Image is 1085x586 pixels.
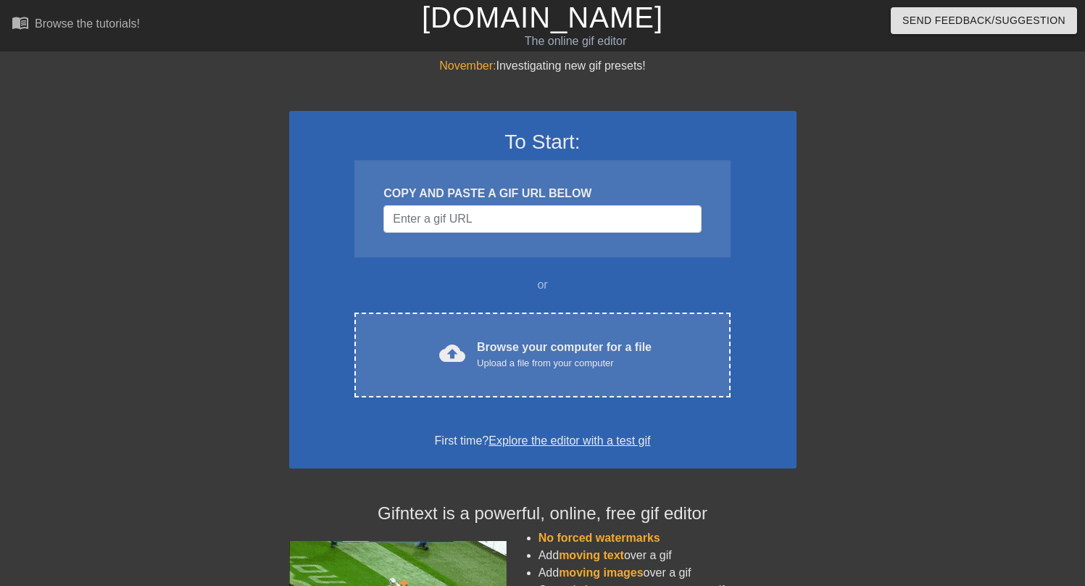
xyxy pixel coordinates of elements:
span: No forced watermarks [539,532,660,544]
div: COPY AND PASTE A GIF URL BELOW [383,185,701,202]
li: Add over a gif [539,547,797,564]
div: First time? [308,432,778,450]
div: Upload a file from your computer [477,356,652,371]
div: Browse the tutorials! [35,17,140,30]
input: Username [383,205,701,233]
h3: To Start: [308,130,778,154]
a: Explore the editor with a test gif [489,434,650,447]
h4: Gifntext is a powerful, online, free gif editor [289,503,797,524]
span: menu_book [12,14,29,31]
div: Browse your computer for a file [477,339,652,371]
span: moving images [559,566,643,579]
span: moving text [559,549,624,561]
a: [DOMAIN_NAME] [422,1,663,33]
span: November: [439,59,496,72]
button: Send Feedback/Suggestion [891,7,1077,34]
div: The online gif editor [369,33,782,50]
li: Add over a gif [539,564,797,582]
div: or [327,276,759,294]
div: Investigating new gif presets! [289,57,797,75]
span: Send Feedback/Suggestion [902,12,1065,30]
span: cloud_upload [439,340,465,366]
a: Browse the tutorials! [12,14,140,36]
